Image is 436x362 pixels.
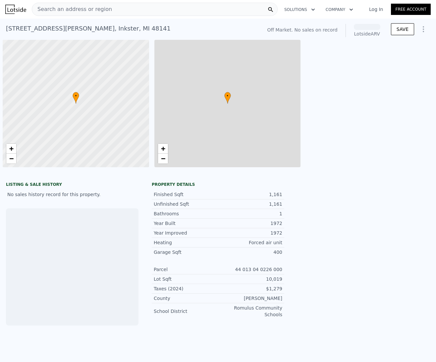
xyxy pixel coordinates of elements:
[154,276,218,282] div: Lot Sqft
[154,308,218,315] div: School District
[218,249,282,255] div: 400
[218,305,282,318] div: Romulus Community Schools
[218,295,282,302] div: [PERSON_NAME]
[218,230,282,236] div: 1972
[224,92,231,104] div: •
[361,6,391,13] a: Log In
[154,239,218,246] div: Heating
[218,285,282,292] div: $1,279
[152,182,284,187] div: Property details
[154,191,218,198] div: Finished Sqft
[218,220,282,227] div: 1972
[218,191,282,198] div: 1,161
[218,266,282,273] div: 44 013 04 0226 000
[161,154,165,163] span: −
[9,144,14,153] span: +
[154,210,218,217] div: Bathrooms
[154,249,218,255] div: Garage Sqft
[391,4,431,15] a: Free Account
[391,23,414,35] button: SAVE
[161,144,165,153] span: +
[218,276,282,282] div: 10,019
[267,27,337,33] div: Off Market. No sales on record
[279,4,320,16] button: Solutions
[154,295,218,302] div: County
[154,230,218,236] div: Year Improved
[73,92,79,104] div: •
[6,182,138,188] div: LISTING & SALE HISTORY
[6,144,16,154] a: Zoom in
[73,93,79,99] span: •
[354,31,380,37] div: Lotside ARV
[9,154,14,163] span: −
[218,201,282,207] div: 1,161
[154,285,218,292] div: Taxes (2024)
[154,266,218,273] div: Parcel
[5,5,26,14] img: Lotside
[158,144,168,154] a: Zoom in
[417,23,430,36] button: Show Options
[32,5,112,13] span: Search an address or region
[6,188,138,200] div: No sales history record for this property.
[158,154,168,164] a: Zoom out
[218,239,282,246] div: Forced air unit
[320,4,358,16] button: Company
[154,220,218,227] div: Year Built
[6,154,16,164] a: Zoom out
[218,210,282,217] div: 1
[6,24,171,33] div: [STREET_ADDRESS][PERSON_NAME] , Inkster , MI 48141
[154,201,218,207] div: Unfinished Sqft
[224,93,231,99] span: •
